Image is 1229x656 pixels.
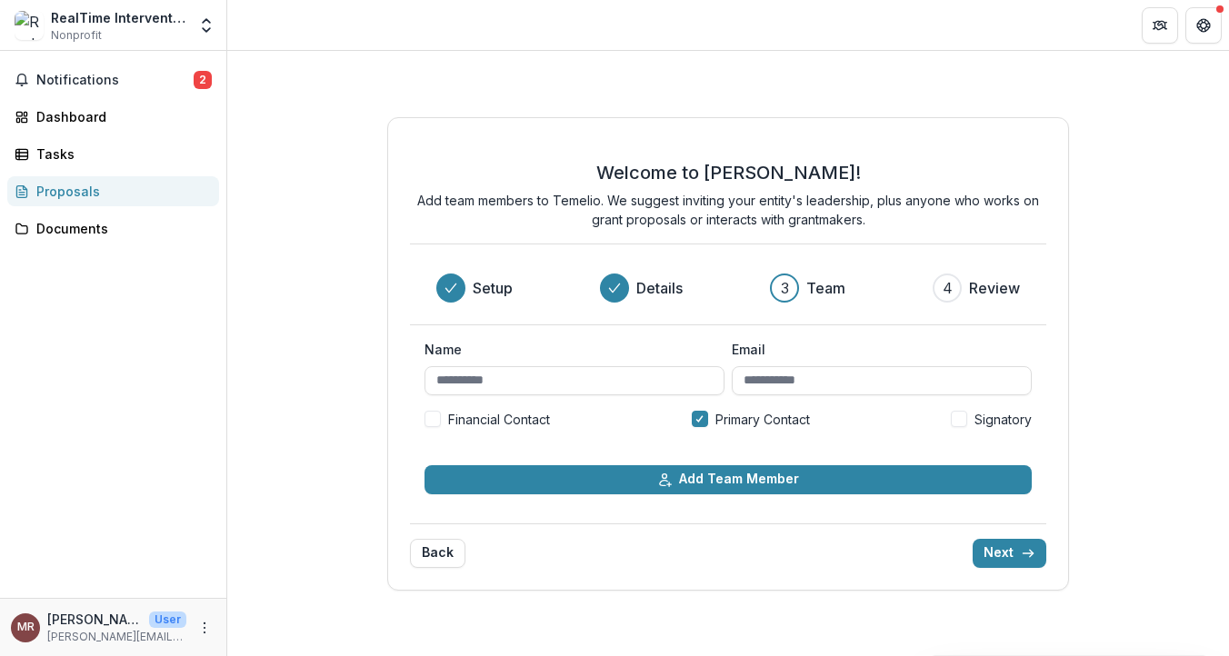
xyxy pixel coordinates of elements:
div: Documents [36,219,205,238]
div: Proposals [36,182,205,201]
button: Next [973,539,1046,568]
div: 4 [943,277,953,299]
span: Notifications [36,73,194,88]
h3: Team [806,277,845,299]
span: 2 [194,71,212,89]
div: Progress [436,273,1020,303]
div: Molly Rice [17,621,35,633]
a: Documents [7,214,219,244]
a: Dashboard [7,102,219,132]
button: Open entity switcher [194,7,219,44]
span: Signatory [974,410,1032,429]
img: RealTime Interventions [15,11,44,40]
h3: Setup [473,277,513,299]
span: Primary Contact [715,410,810,429]
label: Email [732,340,1021,359]
div: RealTime Interventions [51,8,186,27]
button: Get Help [1185,7,1222,44]
span: Financial Contact [448,410,550,429]
span: Nonprofit [51,27,102,44]
p: Add team members to Temelio. We suggest inviting your entity's leadership, plus anyone who works ... [410,191,1046,229]
h3: Details [636,277,683,299]
div: Tasks [36,144,205,164]
p: User [149,611,186,628]
button: Add Team Member [425,465,1032,494]
a: Tasks [7,139,219,169]
button: More [194,617,215,639]
div: Dashboard [36,107,205,126]
div: 3 [781,277,789,299]
p: [PERSON_NAME] [47,610,142,629]
button: Notifications2 [7,65,219,94]
h2: Welcome to [PERSON_NAME]! [596,162,861,184]
p: [PERSON_NAME][EMAIL_ADDRESS][DOMAIN_NAME] [47,629,186,645]
button: Back [410,539,465,568]
button: Partners [1142,7,1178,44]
label: Name [425,340,714,359]
h3: Review [969,277,1020,299]
a: Proposals [7,176,219,206]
